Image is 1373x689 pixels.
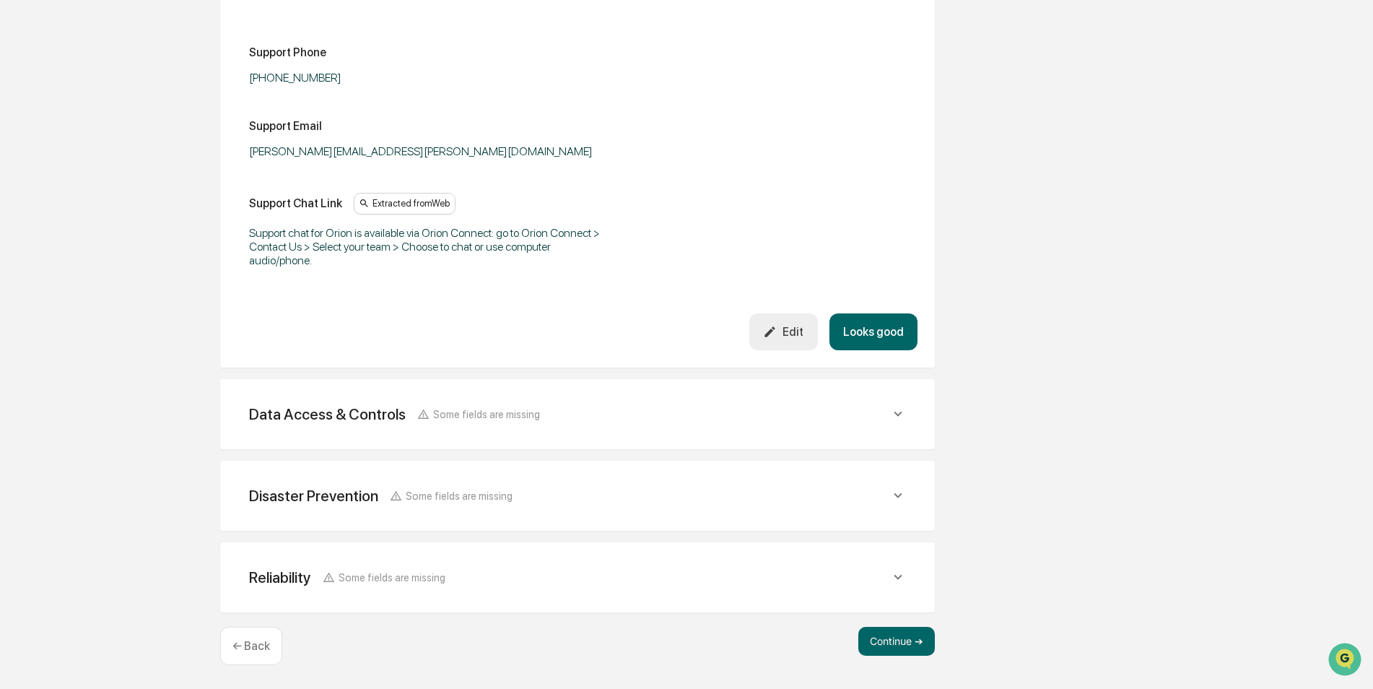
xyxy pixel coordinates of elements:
div: 🖐️ [14,183,26,195]
button: Start new chat [245,115,263,132]
p: How can we help? [14,30,263,53]
iframe: Open customer support [1327,641,1366,680]
div: Data Access & Controls [249,405,406,423]
a: 🖐️Preclearance [9,176,99,202]
span: Preclearance [29,182,93,196]
div: 🔎 [14,211,26,222]
div: Support Chat Link [249,196,342,210]
a: Powered byPylon [102,244,175,256]
button: Looks good [829,313,917,350]
div: Support Phone [249,45,326,59]
div: Support chat for Orion is available via Orion Connect: go to Orion Connect > Contact Us > Select ... [249,226,610,267]
div: 🗄️ [105,183,116,195]
div: Disaster PreventionSome fields are missing [237,478,917,513]
a: 🔎Data Lookup [9,204,97,230]
div: Edit [763,325,803,339]
div: [PERSON_NAME][EMAIL_ADDRESS][PERSON_NAME][DOMAIN_NAME] [249,144,610,158]
button: Continue ➔ [858,627,935,656]
a: 🗄️Attestations [99,176,185,202]
span: Some fields are missing [406,490,513,502]
div: Start new chat [49,110,237,125]
div: Extracted from Web [354,193,456,214]
p: ← Back [232,639,270,653]
button: Edit [749,313,818,350]
span: Data Lookup [29,209,91,224]
div: [PHONE_NUMBER] [249,71,610,84]
span: Some fields are missing [339,571,445,584]
img: 1746055101610-c473b297-6a78-478c-a979-82029cc54cd1 [14,110,40,136]
span: Attestations [119,182,179,196]
span: Pylon [144,245,175,256]
div: Reliability [249,568,311,586]
span: Some fields are missing [433,408,540,420]
div: Support Email [249,119,322,133]
div: Disaster Prevention [249,487,378,505]
div: ReliabilitySome fields are missing [237,560,917,595]
div: Data Access & ControlsSome fields are missing [237,396,917,432]
div: We're available if you need us! [49,125,183,136]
